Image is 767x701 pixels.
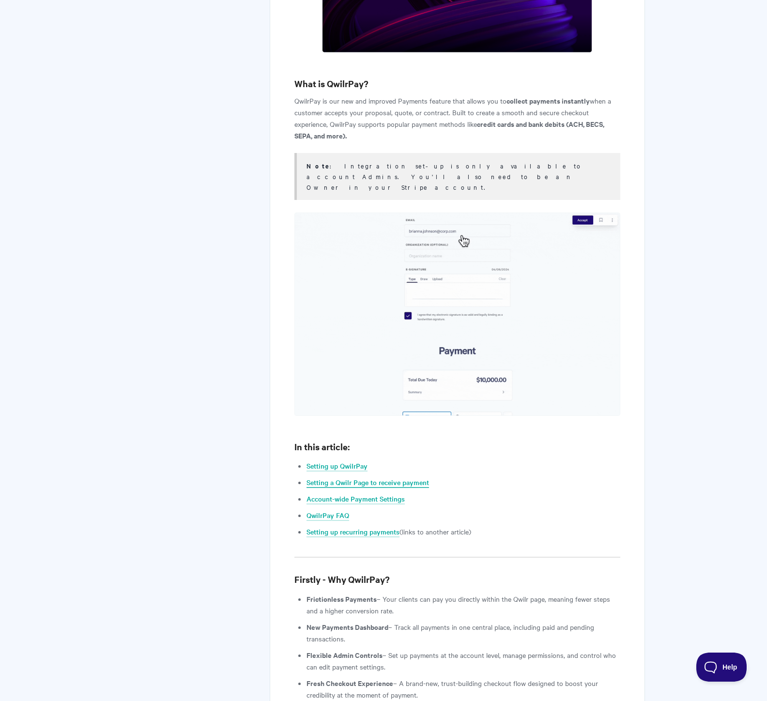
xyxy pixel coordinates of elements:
strong: Flexible Admin Controls [307,650,383,660]
h3: Firstly - Why QwilrPay? [294,573,620,586]
a: Account-wide Payment Settings [307,494,405,504]
li: – Your clients can pay you directly within the Qwilr page, meaning fewer steps and a higher conve... [307,593,620,616]
h3: What is QwilrPay? [294,77,620,91]
li: – A brand-new, trust-building checkout flow designed to boost your credibility at the moment of p... [307,677,620,701]
b: In this article: [294,441,350,453]
strong: collect payments instantly [506,95,590,106]
li: (links to another article) [307,526,620,537]
a: QwilrPay FAQ [307,510,349,521]
a: Setting a Qwilr Page to receive payment [307,477,429,488]
strong: Fresh Checkout Experience [307,678,393,688]
b: Note [307,161,330,170]
li: – Track all payments in one central place, including paid and pending transactions. [307,621,620,644]
p: QwilrPay is our new and improved Payments feature that allows you to when a customer accepts your... [294,95,620,141]
a: Setting up recurring payments [307,527,399,537]
li: – Set up payments at the account level, manage permissions, and control who can edit payment sett... [307,649,620,672]
strong: New Payments Dashboard [307,622,388,632]
a: Setting up QwilrPay [307,461,368,472]
div: : Integration set-up is only available to account Admins. You'll also need to be an Owner in your... [307,161,608,192]
img: file-oYQgcHOb2T.gif [294,213,620,415]
iframe: Toggle Customer Support [696,653,748,682]
strong: Frictionless Payments [307,594,377,604]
